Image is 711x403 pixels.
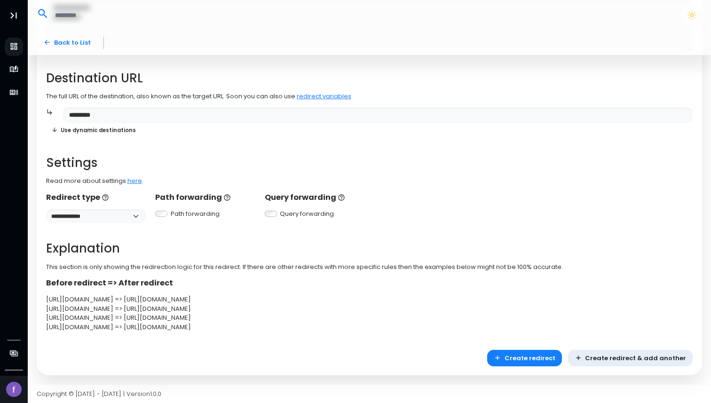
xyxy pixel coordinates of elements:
[37,34,97,51] a: Back to List
[6,382,22,397] img: Avatar
[171,209,220,219] label: Path forwarding
[46,313,693,323] div: [URL][DOMAIN_NAME] => [URL][DOMAIN_NAME]
[46,71,693,86] h2: Destination URL
[46,277,693,289] p: Before redirect => After redirect
[5,7,23,24] button: Toggle Aside
[568,350,693,366] button: Create redirect & add another
[155,192,255,203] p: Path forwarding
[280,209,334,219] label: Query forwarding
[46,176,693,186] p: Read more about settings .
[46,323,693,332] div: [URL][DOMAIN_NAME] => [URL][DOMAIN_NAME]
[46,156,693,170] h2: Settings
[46,241,693,256] h2: Explanation
[46,295,693,304] div: [URL][DOMAIN_NAME] => [URL][DOMAIN_NAME]
[46,262,693,272] p: This section is only showing the redirection logic for this redirect. If there are other redirect...
[46,192,146,203] p: Redirect type
[127,176,142,185] a: here
[46,92,693,101] p: The full URL of the destination, also known as the target URL. Soon you can also use .
[46,123,142,137] button: Use dynamic destinations
[265,192,365,203] p: Query forwarding
[487,350,562,366] button: Create redirect
[297,92,351,101] a: redirect variables
[37,389,161,398] span: Copyright © [DATE] - [DATE] | Version 1.0.0
[46,304,693,314] div: [URL][DOMAIN_NAME] => [URL][DOMAIN_NAME]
